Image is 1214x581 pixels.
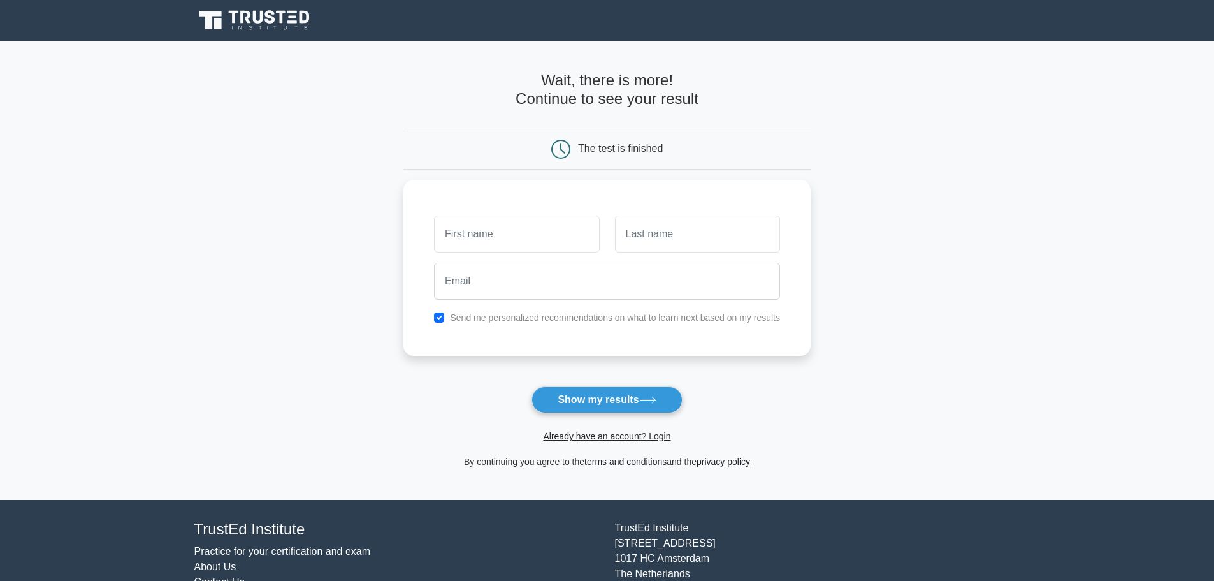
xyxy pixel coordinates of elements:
div: The test is finished [578,143,663,154]
button: Show my results [531,386,682,413]
div: By continuing you agree to the and the [396,454,818,469]
h4: Wait, there is more! Continue to see your result [403,71,811,108]
a: Practice for your certification and exam [194,546,371,557]
h4: TrustEd Institute [194,520,600,539]
a: privacy policy [697,457,750,467]
a: Already have an account? Login [543,431,670,441]
a: terms and conditions [584,457,667,467]
input: Email [434,263,780,300]
label: Send me personalized recommendations on what to learn next based on my results [450,313,780,323]
input: First name [434,216,599,253]
a: About Us [194,561,236,572]
input: Last name [615,216,780,253]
